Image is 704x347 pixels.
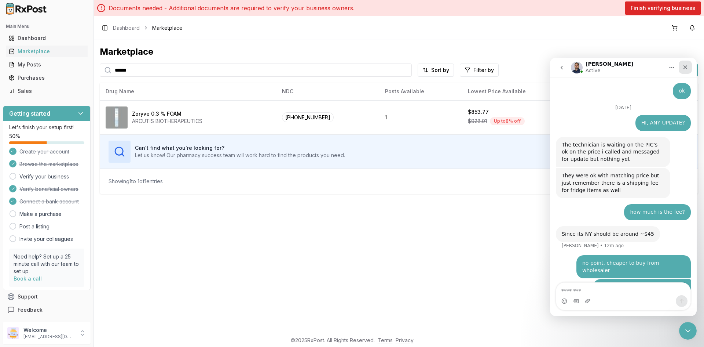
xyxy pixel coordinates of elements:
[135,152,345,159] p: Let us know! Our pharmacy success team will work hard to find the products you need.
[19,185,78,193] span: Verify beneficial owners
[468,108,489,116] div: $853.77
[3,46,91,57] button: Marketplace
[378,337,393,343] a: Terms
[19,173,69,180] a: Verify your business
[14,253,80,275] p: Need help? Set up a 25 minute call with our team to set up.
[396,337,414,343] a: Privacy
[460,64,499,77] button: Filter by
[379,83,462,100] th: Posts Available
[19,235,73,243] a: Invite your colleagues
[19,210,62,218] a: Make a purchase
[152,24,183,32] span: Marketplace
[106,106,128,129] img: Zoryve 0.3 % FOAM
[3,3,50,15] img: RxPost Logo
[625,1,701,15] button: Finish verifying business
[9,109,50,118] h3: Getting started
[3,72,91,84] button: Purchases
[3,32,91,44] button: Dashboard
[23,334,74,340] p: [EMAIL_ADDRESS][DOMAIN_NAME]
[468,118,487,125] span: $928.01
[9,133,20,140] span: 50 %
[276,83,379,100] th: NDC
[7,327,19,339] img: User avatar
[490,117,525,125] div: Up to 8 % off
[132,118,202,125] div: ARCUTIS BIOTHERAPEUTICS
[14,275,42,282] a: Book a call
[3,290,91,303] button: Support
[3,85,91,97] button: Sales
[6,45,88,58] a: Marketplace
[6,71,88,84] a: Purchases
[379,100,462,134] td: 1
[9,48,85,55] div: Marketplace
[100,83,276,100] th: Drug Name
[9,35,85,42] div: Dashboard
[109,4,355,12] p: Documents needed - Additional documents are required to verify your business owners.
[3,303,91,317] button: Feedback
[109,178,163,185] div: Showing 1 to 1 of 1 entries
[113,24,183,32] nav: breadcrumb
[3,59,91,71] button: My Posts
[418,64,454,77] button: Sort by
[473,66,494,74] span: Filter by
[9,87,85,95] div: Sales
[6,84,88,98] a: Sales
[18,306,43,314] span: Feedback
[6,58,88,71] a: My Posts
[135,144,345,152] h3: Can't find what you're looking for?
[23,326,74,334] p: Welcome
[113,24,140,32] a: Dashboard
[462,83,575,100] th: Lowest Price Available
[100,46,698,58] div: Marketplace
[6,24,88,29] h2: Main Menu
[19,160,78,168] span: Browse the marketplace
[19,198,79,205] span: Connect a bank account
[431,66,449,74] span: Sort by
[19,223,49,230] a: Post a listing
[19,148,69,155] span: Create your account
[9,61,85,68] div: My Posts
[6,32,88,45] a: Dashboard
[282,112,334,122] span: [PHONE_NUMBER]
[550,58,697,316] iframe: Intercom live chat
[132,110,181,118] div: Zoryve 0.3 % FOAM
[679,322,697,340] iframe: Intercom live chat
[9,74,85,82] div: Purchases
